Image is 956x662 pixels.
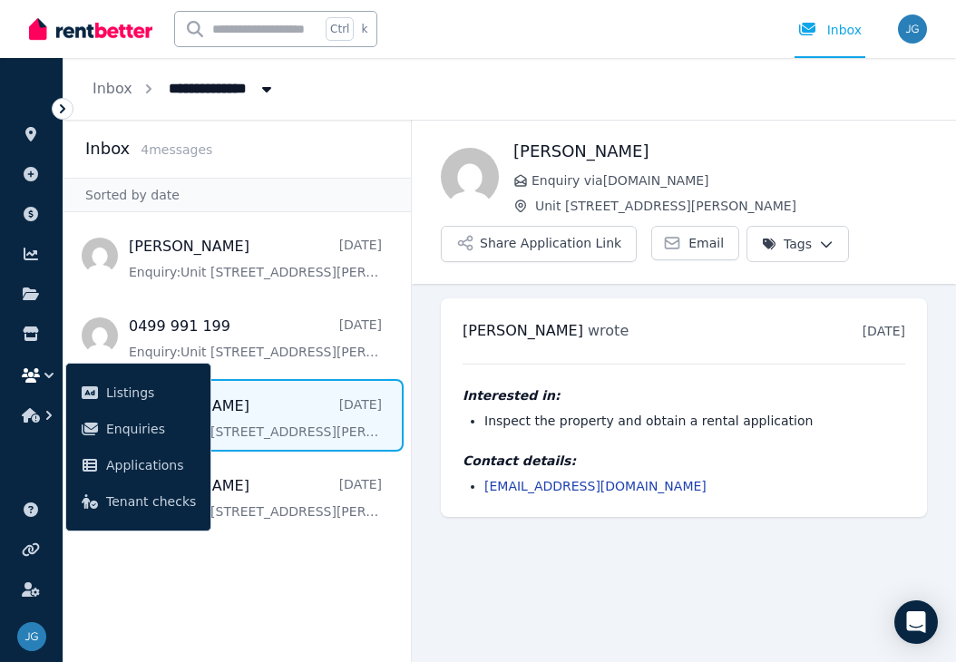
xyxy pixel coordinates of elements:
[463,452,905,470] h4: Contact details:
[106,418,196,440] span: Enquiries
[898,15,927,44] img: Julian Garness
[688,234,724,252] span: Email
[441,148,499,206] img: Jaquelene Ogayon
[129,395,382,441] a: [PERSON_NAME][DATE]Enquiry:Unit [STREET_ADDRESS][PERSON_NAME].
[106,454,196,476] span: Applications
[798,21,862,39] div: Inbox
[63,178,411,212] div: Sorted by date
[894,600,938,644] div: Open Intercom Messenger
[863,324,905,338] time: [DATE]
[484,412,905,430] li: Inspect the property and obtain a rental application
[651,226,739,260] a: Email
[762,235,812,253] span: Tags
[532,171,927,190] span: Enquiry via [DOMAIN_NAME]
[106,491,196,512] span: Tenant checks
[29,15,152,43] img: RentBetter
[588,322,629,339] span: wrote
[63,212,411,539] nav: Message list
[17,622,46,651] img: Julian Garness
[361,22,367,36] span: k
[513,139,927,164] h1: [PERSON_NAME]
[535,197,927,215] span: Unit [STREET_ADDRESS][PERSON_NAME]
[129,236,382,281] a: [PERSON_NAME][DATE]Enquiry:Unit [STREET_ADDRESS][PERSON_NAME].
[73,411,203,447] a: Enquiries
[129,475,382,521] a: [PERSON_NAME][DATE]Enquiry:Unit [STREET_ADDRESS][PERSON_NAME].
[73,483,203,520] a: Tenant checks
[463,322,583,339] span: [PERSON_NAME]
[141,142,212,157] span: 4 message s
[73,447,203,483] a: Applications
[85,136,130,161] h2: Inbox
[326,17,354,41] span: Ctrl
[484,479,707,493] a: [EMAIL_ADDRESS][DOMAIN_NAME]
[73,375,203,411] a: Listings
[93,80,132,97] a: Inbox
[106,382,196,404] span: Listings
[463,386,905,404] h4: Interested in:
[63,58,305,120] nav: Breadcrumb
[129,316,382,361] a: 0499 991 199[DATE]Enquiry:Unit [STREET_ADDRESS][PERSON_NAME].
[441,226,637,262] button: Share Application Link
[746,226,849,262] button: Tags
